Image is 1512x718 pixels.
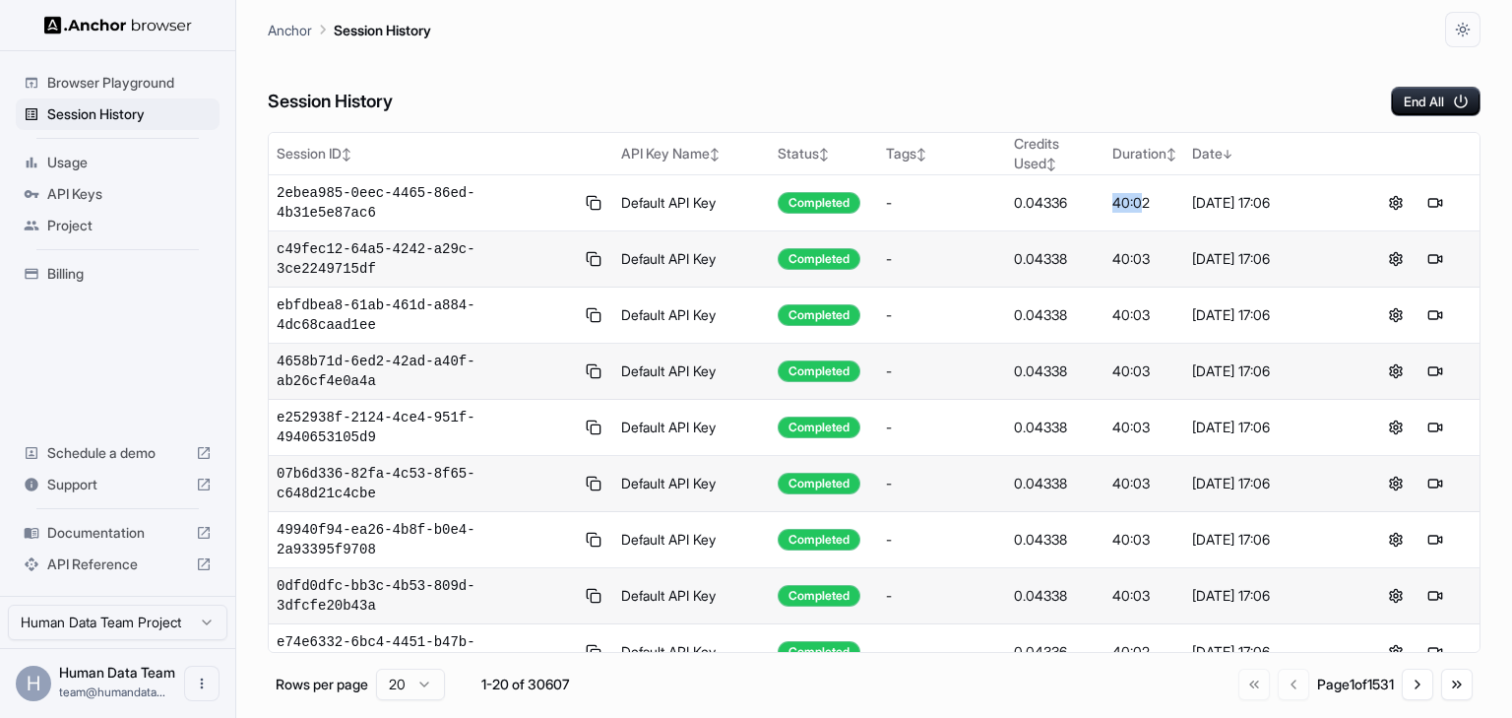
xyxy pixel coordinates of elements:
[886,305,998,325] div: -
[1391,87,1480,116] button: End All
[16,98,220,130] div: Session History
[16,517,220,549] div: Documentation
[1046,157,1056,171] span: ↕
[1014,474,1097,493] div: 0.04338
[277,144,605,163] div: Session ID
[1192,361,1344,381] div: [DATE] 17:06
[16,549,220,580] div: API Reference
[342,147,351,162] span: ↕
[613,400,771,456] td: Default API Key
[916,147,926,162] span: ↕
[1192,305,1344,325] div: [DATE] 17:06
[1192,144,1344,163] div: Date
[886,474,998,493] div: -
[59,664,175,681] span: Human Data Team
[621,144,763,163] div: API Key Name
[1192,642,1344,662] div: [DATE] 17:06
[16,469,220,500] div: Support
[778,473,860,494] div: Completed
[16,178,220,210] div: API Keys
[613,344,771,400] td: Default API Key
[1014,642,1097,662] div: 0.04336
[16,210,220,241] div: Project
[16,67,220,98] div: Browser Playground
[778,192,860,214] div: Completed
[778,529,860,551] div: Completed
[44,16,192,34] img: Anchor Logo
[1014,418,1097,437] div: 0.04338
[886,642,998,662] div: -
[47,443,188,463] span: Schedule a demo
[613,456,771,512] td: Default API Key
[47,555,188,574] span: API Reference
[1192,193,1344,213] div: [DATE] 17:06
[47,153,212,172] span: Usage
[184,666,220,701] button: Open menu
[1192,474,1344,493] div: [DATE] 17:06
[47,523,188,543] span: Documentation
[16,437,220,469] div: Schedule a demo
[268,19,431,40] nav: breadcrumb
[778,641,860,663] div: Completed
[1192,249,1344,269] div: [DATE] 17:06
[277,183,574,223] span: 2ebea985-0eec-4465-86ed-4b31e5e87ac6
[778,248,860,270] div: Completed
[276,675,368,694] p: Rows per page
[613,231,771,288] td: Default API Key
[778,417,860,438] div: Completed
[277,520,574,559] span: 49940f94-ea26-4b8f-b0e4-2a93395f9708
[1112,361,1176,381] div: 40:03
[1014,249,1097,269] div: 0.04338
[1014,530,1097,550] div: 0.04338
[1166,147,1176,162] span: ↕
[1223,147,1232,162] span: ↓
[778,144,870,163] div: Status
[710,147,720,162] span: ↕
[613,288,771,344] td: Default API Key
[1014,134,1097,173] div: Credits Used
[1112,249,1176,269] div: 40:03
[1014,361,1097,381] div: 0.04338
[277,464,574,503] span: 07b6d336-82fa-4c53-8f65-c648d21c4cbe
[613,624,771,681] td: Default API Key
[886,193,998,213] div: -
[47,184,212,204] span: API Keys
[886,249,998,269] div: -
[277,576,574,616] span: 0dfd0dfc-bb3c-4b53-809d-3dfcfe20b43a
[613,568,771,624] td: Default API Key
[277,632,574,672] span: e74e6332-6bc4-4451-b47b-131f9de77f35
[47,216,212,235] span: Project
[1112,642,1176,662] div: 40:02
[1317,675,1394,694] div: Page 1 of 1531
[886,418,998,437] div: -
[1112,305,1176,325] div: 40:03
[47,264,212,284] span: Billing
[16,147,220,178] div: Usage
[613,512,771,568] td: Default API Key
[886,586,998,606] div: -
[1112,193,1176,213] div: 40:02
[778,585,860,607] div: Completed
[886,144,998,163] div: Tags
[778,360,860,382] div: Completed
[476,675,575,694] div: 1-20 of 30607
[1112,474,1176,493] div: 40:03
[277,295,574,335] span: ebfdbea8-61ab-461d-a884-4dc68caad1ee
[47,73,212,93] span: Browser Playground
[277,239,574,279] span: c49fec12-64a5-4242-a29c-3ce2249715df
[1014,305,1097,325] div: 0.04338
[886,361,998,381] div: -
[47,475,188,494] span: Support
[1112,144,1176,163] div: Duration
[1112,586,1176,606] div: 40:03
[1112,418,1176,437] div: 40:03
[819,147,829,162] span: ↕
[778,304,860,326] div: Completed
[277,408,574,447] span: e252938f-2124-4ce4-951f-4940653105d9
[886,530,998,550] div: -
[268,88,393,116] h6: Session History
[47,104,212,124] span: Session History
[16,666,51,701] div: H
[1014,193,1097,213] div: 0.04336
[277,352,574,391] span: 4658b71d-6ed2-42ad-a40f-ab26cf4e0a4a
